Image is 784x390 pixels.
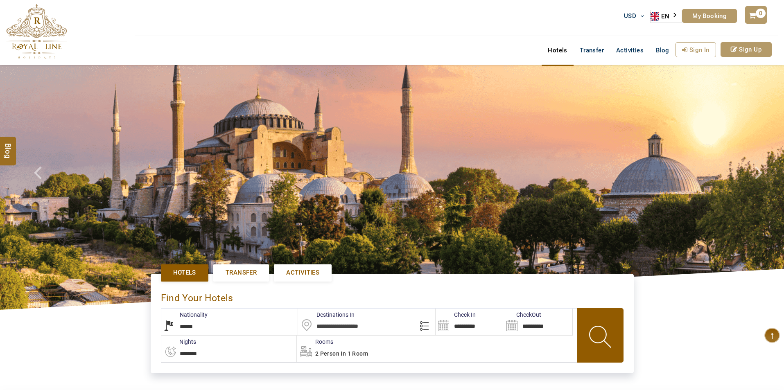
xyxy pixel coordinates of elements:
[504,311,541,319] label: CheckOut
[6,4,67,59] img: The Royal Line Holidays
[745,6,766,24] a: 0
[286,268,319,277] span: Activities
[226,268,257,277] span: Transfer
[542,42,573,59] a: Hotels
[745,65,784,310] a: Check next image
[298,311,355,319] label: Destinations In
[297,338,333,346] label: Rooms
[161,311,208,319] label: Nationality
[161,338,196,346] label: nights
[504,309,572,335] input: Search
[23,65,63,310] a: Check next prev
[650,10,682,23] div: Language
[682,9,737,23] a: My Booking
[650,10,682,23] aside: Language selected: English
[315,350,368,357] span: 2 Person in 1 Room
[436,311,476,319] label: Check In
[213,264,269,281] a: Transfer
[436,309,504,335] input: Search
[274,264,332,281] a: Activities
[610,42,650,59] a: Activities
[650,42,676,59] a: Blog
[161,264,208,281] a: Hotels
[574,42,610,59] a: Transfer
[676,42,716,57] a: Sign In
[173,268,196,277] span: Hotels
[651,10,682,23] a: EN
[756,9,766,18] span: 0
[161,284,624,308] div: Find Your Hotels
[721,42,772,57] a: Sign Up
[3,143,14,150] span: Blog
[624,12,636,20] span: USD
[656,47,669,54] span: Blog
